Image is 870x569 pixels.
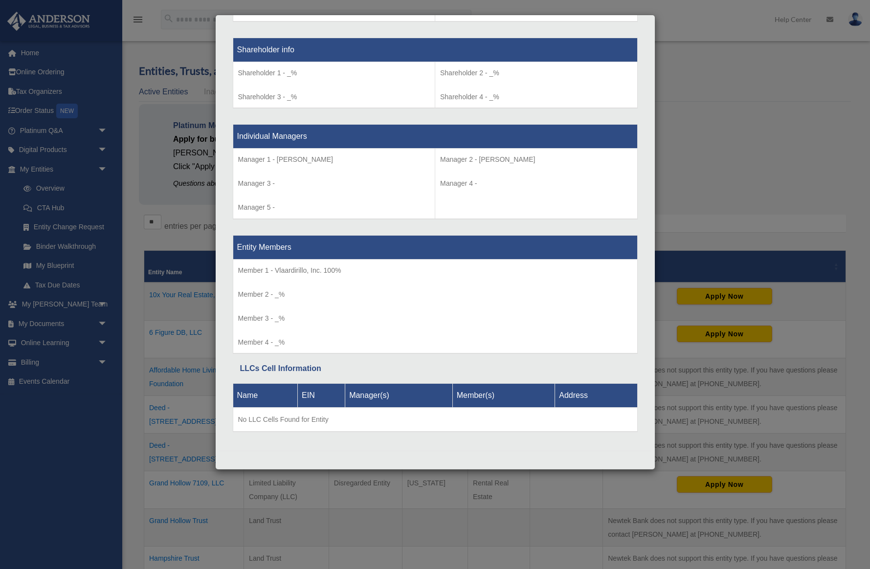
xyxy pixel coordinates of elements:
p: Shareholder 1 - _% [238,67,430,79]
p: Member 1 - Vlaardirillo, Inc. 100% [238,264,632,277]
th: Member(s) [452,384,555,408]
div: LLCs Cell Information [240,362,630,375]
p: Shareholder 3 - _% [238,91,430,103]
th: EIN [298,384,345,408]
p: Shareholder 4 - _% [440,91,632,103]
td: No LLC Cells Found for Entity [233,408,637,432]
th: Shareholder info [233,38,637,62]
p: Manager 5 - [238,201,430,214]
p: Member 2 - _% [238,288,632,301]
p: Shareholder 2 - _% [440,67,632,79]
th: Address [555,384,637,408]
p: Manager 4 - [440,177,632,190]
p: Member 3 - _% [238,312,632,325]
th: Individual Managers [233,125,637,149]
p: Manager 2 - [PERSON_NAME] [440,153,632,166]
p: Manager 3 - [238,177,430,190]
th: Manager(s) [345,384,453,408]
th: Entity Members [233,235,637,259]
p: Member 4 - _% [238,336,632,349]
th: Name [233,384,298,408]
p: Manager 1 - [PERSON_NAME] [238,153,430,166]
